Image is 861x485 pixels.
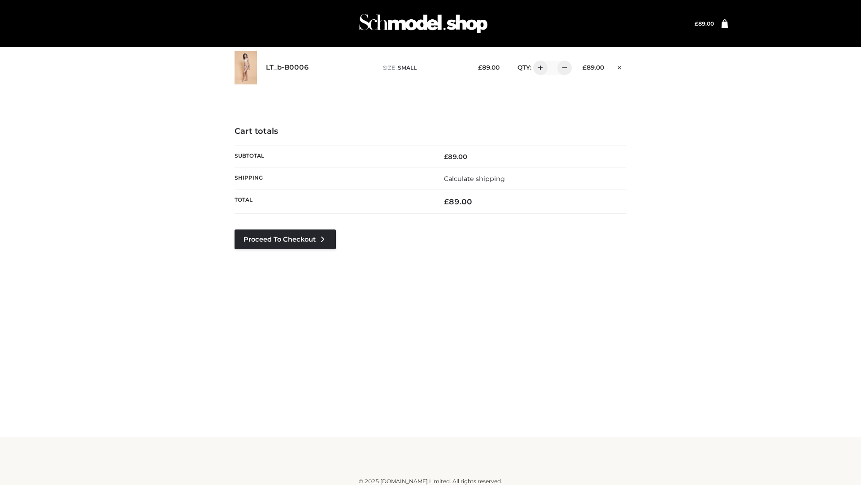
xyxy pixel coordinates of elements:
th: Total [235,190,430,214]
th: Subtotal [235,145,430,168]
bdi: 89.00 [695,20,714,27]
span: £ [478,64,482,71]
span: £ [583,64,587,71]
bdi: 89.00 [444,153,467,161]
a: LT_b-B0006 [266,63,309,72]
th: Shipping [235,168,430,190]
img: Schmodel Admin 964 [356,6,491,41]
bdi: 89.00 [444,197,472,206]
bdi: 89.00 [478,64,500,71]
span: £ [444,153,448,161]
span: SMALL [398,64,417,71]
p: size : [383,64,464,72]
span: £ [444,197,449,206]
div: QTY: [509,61,569,75]
a: £89.00 [695,20,714,27]
bdi: 89.00 [583,64,604,71]
a: Calculate shipping [444,175,505,183]
span: £ [695,20,698,27]
h4: Cart totals [235,127,626,137]
a: Remove this item [613,61,626,72]
a: Proceed to Checkout [235,229,336,249]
